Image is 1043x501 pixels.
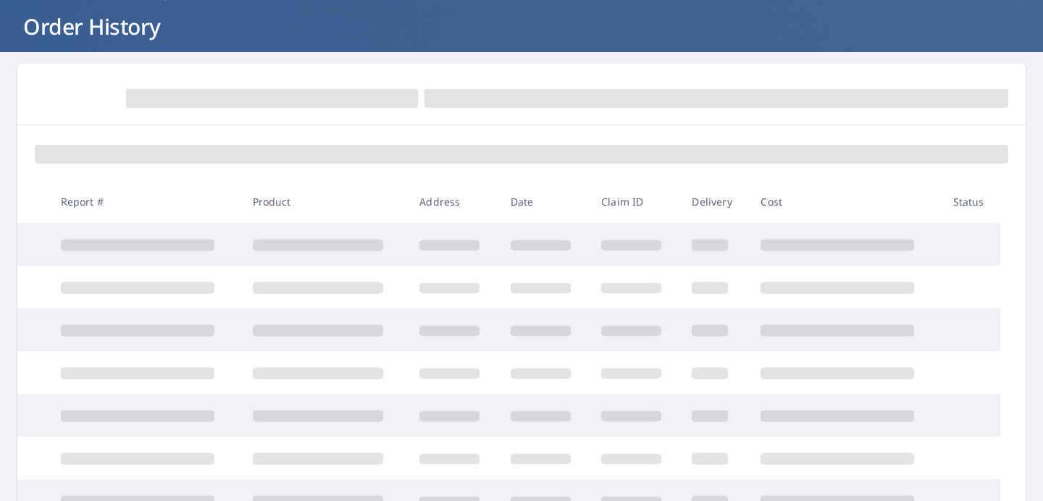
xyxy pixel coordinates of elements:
th: Status [942,180,1001,223]
th: Cost [749,180,941,223]
h1: Order History [17,12,1026,41]
th: Date [499,180,590,223]
th: Product [241,180,409,223]
th: Address [408,180,498,223]
th: Delivery [680,180,749,223]
th: Claim ID [590,180,680,223]
th: Report # [49,180,241,223]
